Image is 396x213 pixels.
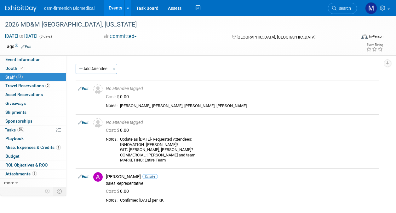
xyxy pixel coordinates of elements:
span: [DATE] [DATE] [5,33,38,39]
span: Tasks [5,127,24,132]
a: Event Information [0,55,66,64]
div: [PERSON_NAME] [106,174,376,180]
span: Sponsorships [5,119,32,124]
a: ROI, Objectives & ROO [0,161,66,169]
a: Giveaways [0,99,66,108]
img: ExhibitDay [5,5,37,12]
span: Cost: $ [106,189,120,194]
span: 0% [17,127,24,132]
span: 0.00 [106,94,131,99]
td: Personalize Event Tab Strip [42,187,53,195]
span: Budget [5,154,20,159]
span: 1 [56,145,61,150]
span: to [18,33,24,39]
a: Tasks0% [0,126,66,134]
a: Asset Reservations [0,90,66,99]
span: Asset Reservations [5,92,43,97]
span: Misc. Expenses & Credits [5,145,61,150]
div: [PERSON_NAME], [PERSON_NAME], [PERSON_NAME], [PERSON_NAME] [120,103,376,109]
img: Unassigned-User-Icon.png [93,118,103,128]
a: Edit [78,174,89,179]
div: No attendee tagged [106,86,376,92]
button: Add Attendee [76,64,111,74]
a: Budget [0,152,66,161]
span: Event Information [5,57,41,62]
span: (3 days) [39,34,52,39]
a: Attachments3 [0,170,66,178]
td: Tags [5,43,32,50]
div: Notes: [106,198,118,203]
div: Event Format [328,33,383,42]
div: Update as [DATE]- Requested Attendees: INNOVATION- [PERSON_NAME]? GLT: [PERSON_NAME], [PERSON_NAM... [120,137,376,163]
img: Unassigned-User-Icon.png [93,84,103,94]
span: ROI, Objectives & ROO [5,162,48,167]
a: Search [328,3,357,14]
div: Confirmed [DATE] per KK [120,198,376,203]
td: Toggle Event Tabs [53,187,66,195]
img: Format-Inperson.png [361,34,368,39]
span: more [4,180,14,185]
span: Attachments [5,171,37,176]
span: Cost: $ [106,128,120,133]
span: 0.00 [106,189,131,194]
span: Staff [5,75,23,80]
img: A.jpg [93,172,103,182]
i: Booth reservation complete [20,66,23,70]
div: Notes: [106,103,118,108]
a: Playbook [0,134,66,143]
span: 3 [32,171,37,176]
div: Sales Representative [106,181,376,186]
span: 2 [45,83,50,88]
div: In-Person [369,34,383,39]
div: Notes: [106,137,118,142]
span: 13 [16,75,23,79]
img: Melanie Davison [365,2,377,14]
a: Edit [78,120,89,125]
div: No attendee tagged [106,120,376,125]
a: Misc. Expenses & Credits1 [0,143,66,152]
span: Playbook [5,136,24,141]
span: Travel Reservations [5,83,50,88]
a: Edit [21,45,32,49]
button: Committed [102,33,139,40]
span: Booth [5,66,25,71]
span: Onsite [142,174,158,179]
a: Booth [0,64,66,73]
a: Shipments [0,108,66,117]
a: Sponsorships [0,117,66,125]
span: [GEOGRAPHIC_DATA], [GEOGRAPHIC_DATA] [237,35,315,40]
a: Edit [78,87,89,91]
span: 0.00 [106,128,131,133]
span: Cost: $ [106,94,120,99]
div: Event Rating [366,43,383,46]
div: 2026 MD&M [GEOGRAPHIC_DATA], [US_STATE] [3,19,351,30]
a: Travel Reservations2 [0,82,66,90]
span: Giveaways [5,101,26,106]
a: Staff13 [0,73,66,82]
a: more [0,179,66,187]
span: dsm-firmenich Biomedical [44,6,95,11]
span: Search [336,6,351,11]
span: Shipments [5,110,26,115]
